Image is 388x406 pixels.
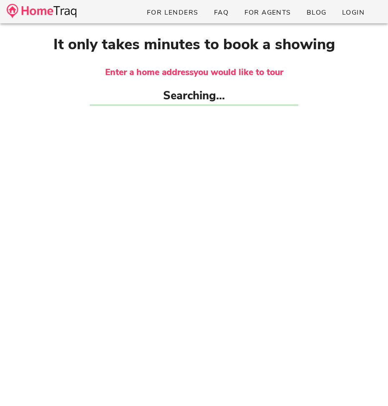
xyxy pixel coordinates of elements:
a: Login [335,5,371,20]
span: Blog [306,8,327,17]
span: For Agents [244,8,291,17]
img: desktop-logo.34a1112.png [7,4,76,18]
span: It only takes minutes to book a showing [53,34,335,55]
iframe: Chat Widget [346,366,388,406]
h2: Searching... [90,88,298,105]
a: For Agents [237,5,297,20]
span: you would like to tour [194,66,283,78]
span: FAQ [214,8,229,17]
h3: Enter a home address [5,66,383,79]
a: FAQ [207,5,236,20]
a: Blog [300,5,333,20]
span: Login [342,8,365,17]
span: For Lenders [146,8,199,17]
a: For Lenders [140,5,205,20]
